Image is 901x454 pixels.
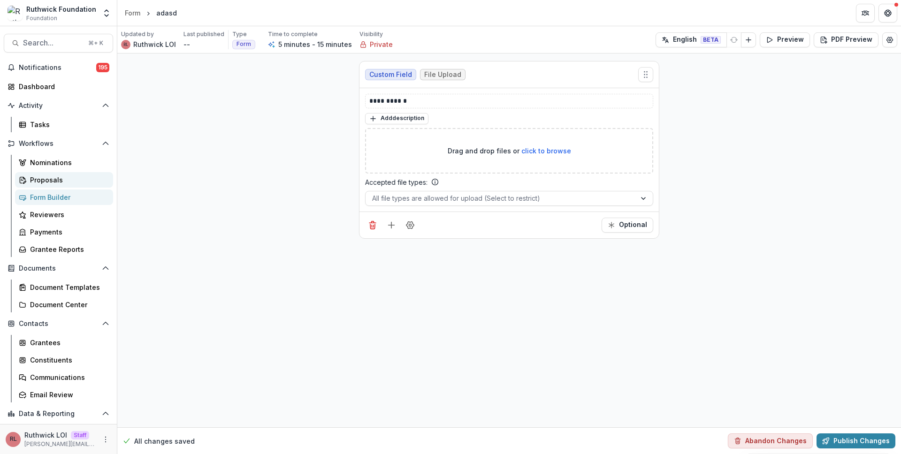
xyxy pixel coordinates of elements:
[4,60,113,75] button: Notifications195
[15,224,113,240] a: Payments
[15,335,113,350] a: Grantees
[237,41,251,47] span: Form
[19,265,98,272] span: Documents
[15,280,113,295] a: Document Templates
[26,14,57,23] span: Foundation
[19,102,98,110] span: Activity
[133,39,176,49] p: Ruthwick LOI
[121,6,181,20] nav: breadcrumb
[4,98,113,113] button: Open Activity
[4,34,113,53] button: Search...
[30,372,106,382] div: Communications
[26,4,96,14] div: Ruthwick Foundation
[4,406,113,421] button: Open Data & Reporting
[403,218,418,233] button: Field Settings
[19,410,98,418] span: Data & Reporting
[4,316,113,331] button: Open Contacts
[30,390,106,400] div: Email Review
[19,320,98,328] span: Contacts
[30,175,106,185] div: Proposals
[726,32,741,47] button: Refresh Translation
[15,387,113,402] a: Email Review
[232,30,247,38] p: Type
[856,4,875,23] button: Partners
[384,218,399,233] button: Add field
[278,39,352,49] p: 5 minutes - 15 minutes
[30,338,106,348] div: Grantees
[123,43,128,46] div: Ruthwick LOI
[30,158,106,167] div: Nominations
[369,71,412,79] span: Custom Field
[268,30,318,38] p: Time to complete
[15,189,113,205] a: Form Builder
[30,120,106,129] div: Tasks
[121,30,154,38] p: Updated by
[365,218,380,233] button: Delete field
[15,297,113,312] a: Document Center
[741,32,756,47] button: Add Language
[15,242,113,257] a: Grantee Reports
[8,6,23,21] img: Ruthwick Foundation
[4,79,113,94] a: Dashboard
[23,38,83,47] span: Search...
[100,4,113,23] button: Open entity switcher
[359,30,383,38] p: Visibility
[15,172,113,188] a: Proposals
[30,355,106,365] div: Constituents
[882,32,897,47] button: Edit Form Settings
[602,218,653,233] button: Required
[4,261,113,276] button: Open Documents
[15,207,113,222] a: Reviewers
[10,436,17,442] div: Ruthwick LOI
[100,434,111,445] button: More
[19,82,106,91] div: Dashboard
[15,155,113,170] a: Nominations
[30,244,106,254] div: Grantee Reports
[30,192,106,202] div: Form Builder
[19,140,98,148] span: Workflows
[156,8,177,18] div: adasd
[183,39,190,49] p: --
[19,64,96,72] span: Notifications
[183,30,224,38] p: Last published
[365,113,428,124] button: Adddescription
[125,8,140,18] div: Form
[656,32,727,47] button: English BETA
[424,71,461,79] span: File Upload
[817,433,895,448] button: Publish Changes
[638,67,653,82] button: Move field
[30,282,106,292] div: Document Templates
[15,117,113,132] a: Tasks
[370,39,393,49] p: Private
[4,136,113,151] button: Open Workflows
[86,38,105,48] div: ⌘ + K
[134,436,195,446] p: All changes saved
[96,63,109,72] span: 195
[71,431,89,439] p: Staff
[814,32,878,47] button: PDF Preview
[24,430,67,440] p: Ruthwick LOI
[760,32,810,47] button: Preview
[30,300,106,310] div: Document Center
[30,227,106,237] div: Payments
[365,177,428,187] p: Accepted file types:
[24,440,96,448] p: [PERSON_NAME][EMAIL_ADDRESS][DOMAIN_NAME]
[30,210,106,219] div: Reviewers
[121,6,144,20] a: Form
[15,370,113,385] a: Communications
[878,4,897,23] button: Get Help
[728,433,813,448] button: Abandon Changes
[15,352,113,368] a: Constituents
